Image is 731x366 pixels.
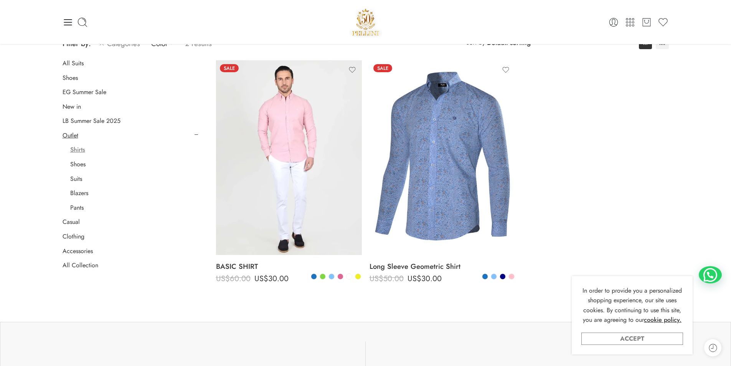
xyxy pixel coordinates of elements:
[346,273,353,280] a: White
[370,273,404,284] bdi: 50.00
[63,88,106,96] a: EG Summer Sale
[508,273,515,280] a: Pink
[644,315,681,325] a: cookie policy.
[349,6,382,38] img: Pellini
[355,273,361,280] a: Yellow
[370,273,383,284] span: US$
[63,262,98,269] a: All Collection
[608,17,619,28] a: Login / Register
[216,273,230,284] span: US$
[499,273,506,280] a: Navy
[63,218,80,226] a: Casual
[641,17,652,28] a: Cart
[70,146,85,154] a: Shirts
[490,273,497,280] a: Light Blue
[254,273,268,284] span: US$
[63,132,78,139] a: Outlet
[216,259,362,274] a: BASIC SHIRT
[254,273,289,284] bdi: 30.00
[408,273,442,284] bdi: 30.00
[220,64,239,72] span: Sale
[70,189,88,197] a: Blazers
[328,273,335,280] a: Light Blue
[337,273,344,280] a: Rose
[581,333,683,345] a: Accept
[63,60,84,67] a: All Suits
[310,273,317,280] a: Blue
[319,273,326,280] a: Green
[370,259,515,274] a: Long Sleeve Geometric Shirt
[63,38,91,49] span: Filter by:
[408,273,421,284] span: US$
[63,233,84,240] a: Clothing
[70,161,86,168] a: Shoes
[658,17,668,28] a: Wishlist
[216,273,251,284] bdi: 60.00
[349,6,382,38] a: Pellini -
[70,204,84,212] a: Pants
[70,175,82,183] a: Suits
[373,64,392,72] span: Sale
[63,247,93,255] a: Accessories
[63,117,120,125] a: LB Summer Sale 2025
[63,103,81,111] a: New in
[63,74,78,82] a: Shoes
[582,286,682,325] span: In order to provide you a personalized shopping experience, our site uses cookies. By continuing ...
[482,273,488,280] a: Blue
